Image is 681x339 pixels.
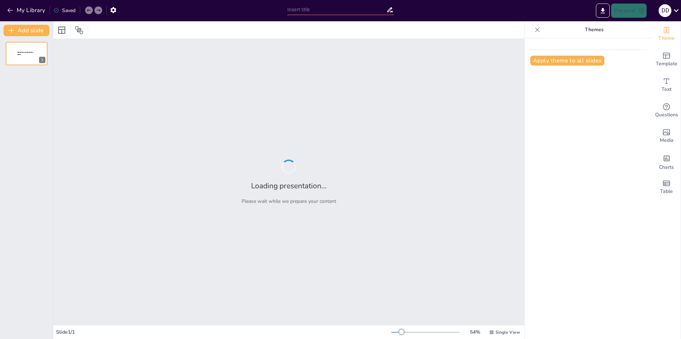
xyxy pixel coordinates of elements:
div: Add images, graphics, shapes or video [652,123,681,149]
div: Change the overall theme [652,21,681,47]
span: Questions [655,111,678,119]
div: Add a table [652,174,681,200]
button: Apply theme to all slides [530,56,604,66]
button: d d [659,4,671,18]
span: Template [656,60,677,68]
div: Add charts and graphs [652,149,681,174]
span: Position [75,26,83,34]
div: Layout [56,24,67,36]
span: Table [660,188,673,195]
div: 54 % [466,329,483,335]
div: 1 [39,57,45,63]
span: Theme [658,34,675,42]
span: Single View [495,329,520,335]
div: Add ready made slides [652,47,681,72]
button: Present [611,4,647,18]
p: Themes [543,21,645,38]
div: Add text boxes [652,72,681,98]
input: Insert title [287,5,386,15]
div: Get real-time input from your audience [652,98,681,123]
button: Export to PowerPoint [596,4,610,18]
div: 1 [6,42,48,65]
h2: Loading presentation... [251,181,327,191]
button: My Library [5,5,48,16]
p: Please wait while we prepare your content [242,198,336,205]
span: Media [660,137,674,144]
div: Saved [54,7,76,14]
button: Add slide [4,25,49,36]
span: Charts [659,163,674,171]
div: Slide 1 / 1 [56,329,391,335]
div: d d [659,4,671,17]
span: Text [661,85,671,93]
span: Sendsteps presentation editor [17,51,33,55]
